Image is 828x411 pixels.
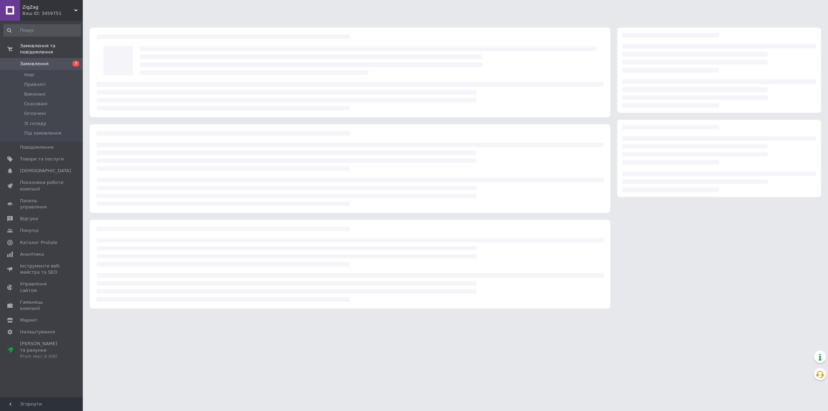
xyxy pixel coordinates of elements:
span: Замовлення [20,61,49,67]
span: Покупці [20,227,39,234]
span: Скасовані [24,101,48,107]
span: Налаштування [20,329,55,335]
span: Інструменти веб-майстра та SEO [20,263,64,275]
span: Аналітика [20,251,44,257]
span: Виконані [24,91,46,97]
span: Відгуки [20,216,38,222]
span: Повідомлення [20,144,53,150]
span: Зі складу [24,120,46,127]
input: Пошук [3,24,81,37]
span: Товари та послуги [20,156,64,162]
span: Маркет [20,317,38,323]
span: Показники роботи компанії [20,179,64,192]
div: Prom мікс 6 000 [20,353,64,360]
span: Панель управління [20,198,64,210]
div: Ваш ID: 3459751 [22,10,83,17]
span: Під замовлення [24,130,61,136]
span: Прийняті [24,81,46,88]
span: [PERSON_NAME] та рахунки [20,341,64,360]
span: [DEMOGRAPHIC_DATA] [20,168,71,174]
span: Каталог ProSale [20,239,57,246]
span: ZigZag [22,4,74,10]
span: Гаманець компанії [20,299,64,312]
span: Замовлення та повідомлення [20,43,83,55]
span: Управління сайтом [20,281,64,293]
span: Нові [24,72,34,78]
span: 7 [72,61,79,67]
span: Оплачені [24,110,46,117]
